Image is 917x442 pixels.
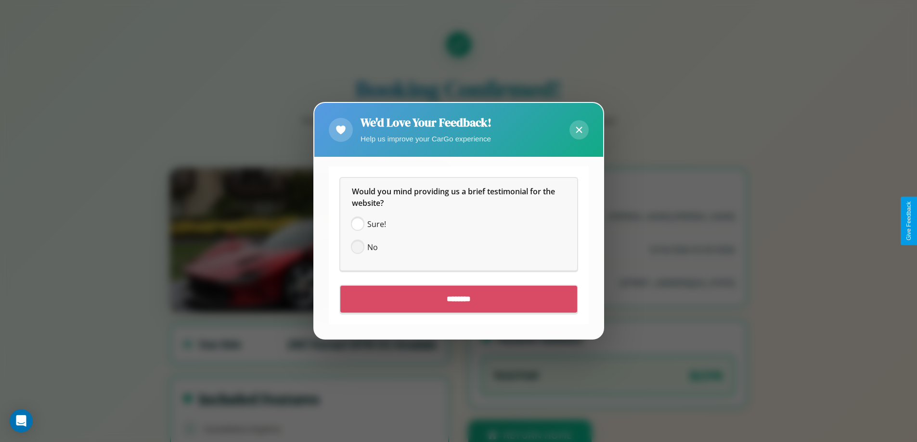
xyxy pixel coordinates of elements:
[361,114,491,130] h2: We'd Love Your Feedback!
[352,187,557,209] span: Would you mind providing us a brief testimonial for the website?
[361,132,491,145] p: Help us improve your CarGo experience
[905,202,912,240] div: Give Feedback
[367,219,386,230] span: Sure!
[367,242,378,253] span: No
[10,409,33,432] div: Open Intercom Messenger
